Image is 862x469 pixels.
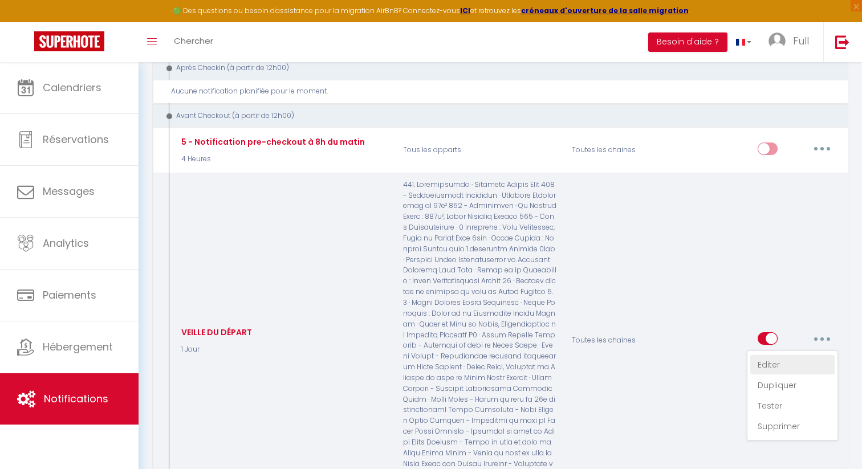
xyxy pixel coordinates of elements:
span: Paiements [43,288,96,302]
span: Hébergement [43,340,113,354]
a: créneaux d'ouverture de la salle migration [521,6,689,15]
a: Supprimer [750,417,835,436]
div: 5 - Notification pre-checkout à 8h du matin [178,136,365,148]
span: Notifications [44,391,108,406]
a: ... Full [760,22,823,62]
div: Avant Checkout (à partir de 12h00) [163,111,824,121]
p: 1 Jour [178,344,252,355]
div: Toutes les chaines [564,134,677,167]
span: Réservations [43,132,109,146]
a: Chercher [165,22,222,62]
img: logout [835,35,849,49]
a: Editer [750,355,835,374]
button: Besoin d'aide ? [648,32,727,52]
button: Ouvrir le widget de chat LiveChat [9,5,43,39]
div: VEILLE DU DÉPART [178,326,252,339]
iframe: Chat [814,418,853,460]
span: Chercher [174,35,213,47]
div: Aucune notification planifiée pour le moment. [171,86,838,97]
p: Tous les apparts [396,134,564,167]
a: Tester [750,396,835,415]
span: Messages [43,184,95,198]
img: ... [769,32,786,50]
a: Dupliquer [750,376,835,395]
a: ICI [460,6,470,15]
p: 4 Heures [178,154,365,165]
img: Super Booking [34,31,104,51]
span: Full [793,34,809,48]
div: Après Checkin (à partir de 12h00) [163,63,824,74]
span: Calendriers [43,80,101,95]
span: Analytics [43,236,89,250]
